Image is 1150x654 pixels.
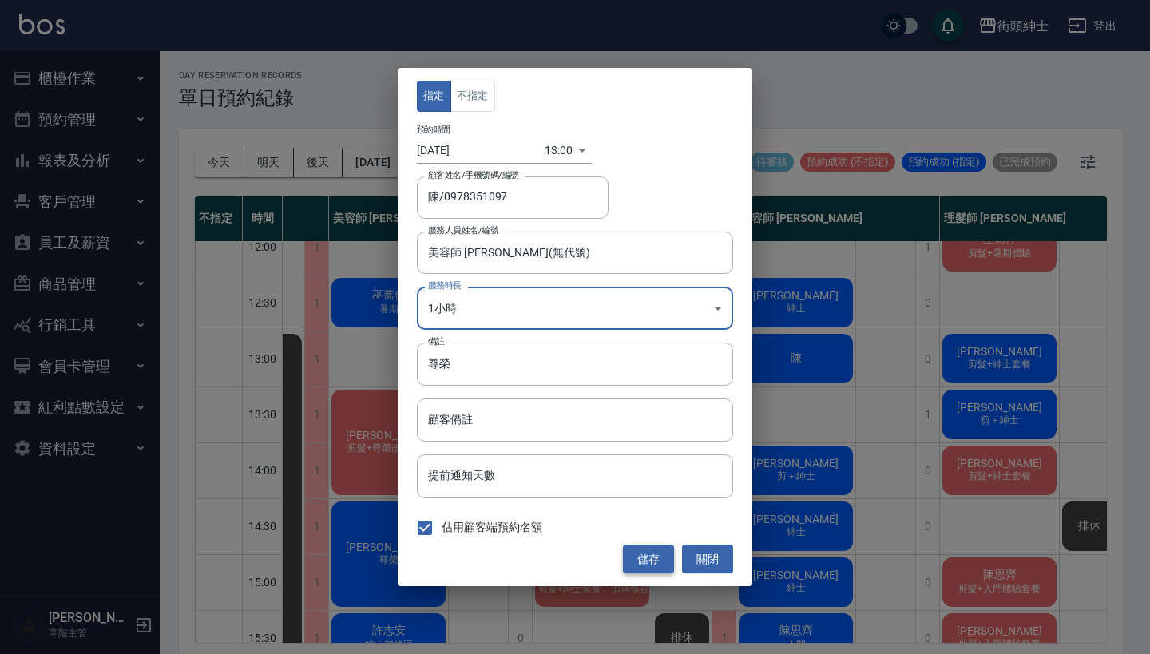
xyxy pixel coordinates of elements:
[450,81,495,112] button: 不指定
[682,545,733,574] button: 關閉
[417,81,451,112] button: 指定
[417,137,545,164] input: Choose date, selected date is 2025-09-20
[417,287,733,330] div: 1小時
[417,123,450,135] label: 預約時間
[428,224,498,236] label: 服務人員姓名/編號
[428,169,519,181] label: 顧客姓名/手機號碼/編號
[428,335,445,347] label: 備註
[428,279,462,291] label: 服務時長
[623,545,674,574] button: 儲存
[545,137,573,164] div: 13:00
[442,519,542,536] span: 佔用顧客端預約名額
